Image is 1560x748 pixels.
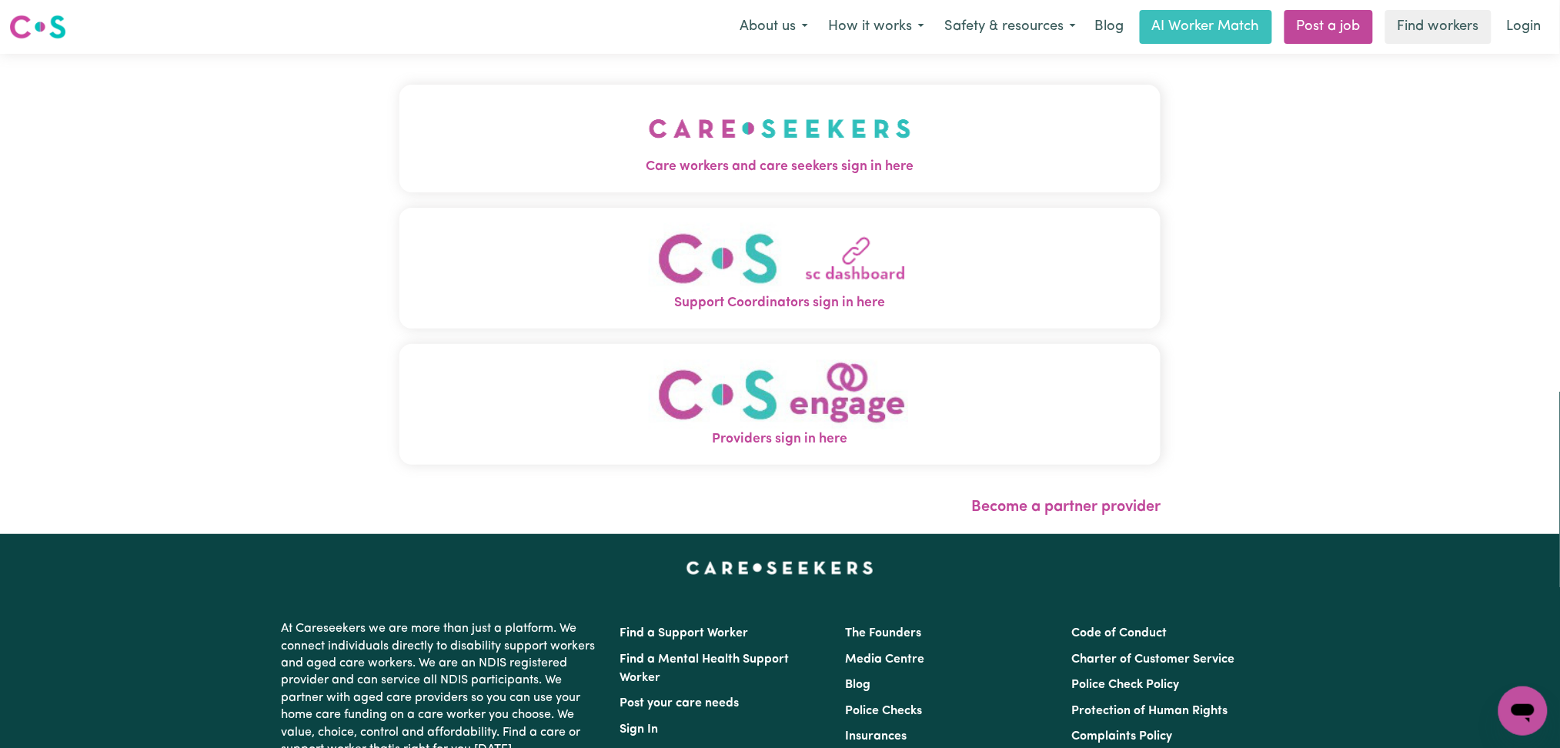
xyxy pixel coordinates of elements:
button: Safety & resources [934,11,1086,43]
a: Police Check Policy [1071,679,1179,691]
button: How it works [818,11,934,43]
button: About us [730,11,818,43]
a: Careseekers logo [9,9,66,45]
span: Providers sign in here [399,429,1161,449]
a: Post your care needs [620,697,740,710]
a: Media Centre [846,653,925,666]
a: Login [1498,10,1551,44]
a: Protection of Human Rights [1071,705,1228,717]
button: Care workers and care seekers sign in here [399,85,1161,192]
a: Find a Mental Health Support Worker [620,653,790,684]
a: Find a Support Worker [620,627,749,639]
a: Find workers [1385,10,1492,44]
span: Support Coordinators sign in here [399,293,1161,313]
a: Blog [1086,10,1134,44]
a: Sign In [620,723,659,736]
a: Blog [846,679,871,691]
a: Police Checks [846,705,923,717]
a: AI Worker Match [1140,10,1272,44]
span: Care workers and care seekers sign in here [399,157,1161,177]
a: Complaints Policy [1071,730,1172,743]
iframe: Button to launch messaging window [1498,686,1548,736]
a: Code of Conduct [1071,627,1167,639]
img: Careseekers logo [9,13,66,41]
a: The Founders [846,627,922,639]
a: Insurances [846,730,907,743]
a: Charter of Customer Service [1071,653,1234,666]
a: Careseekers home page [686,562,874,574]
button: Providers sign in here [399,344,1161,465]
button: Support Coordinators sign in here [399,208,1161,329]
a: Become a partner provider [971,499,1161,515]
a: Post a job [1284,10,1373,44]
